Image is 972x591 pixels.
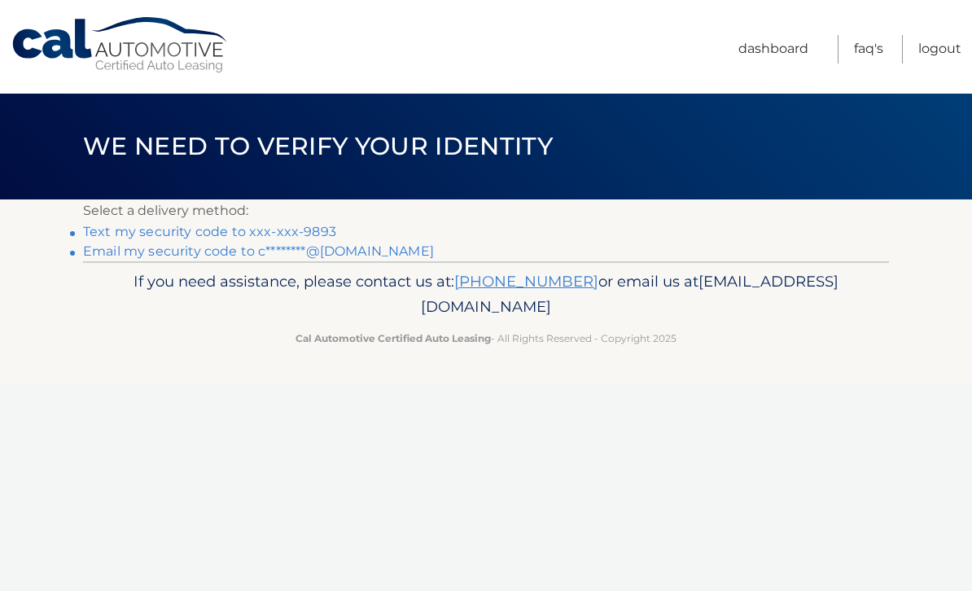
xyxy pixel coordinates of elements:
p: - All Rights Reserved - Copyright 2025 [94,330,878,347]
a: Dashboard [738,35,808,63]
p: If you need assistance, please contact us at: or email us at [94,269,878,321]
a: Cal Automotive [11,16,230,74]
p: Select a delivery method: [83,199,889,222]
span: We need to verify your identity [83,131,553,161]
a: Logout [918,35,961,63]
a: Text my security code to xxx-xxx-9893 [83,224,336,239]
a: [PHONE_NUMBER] [454,272,598,291]
a: FAQ's [854,35,883,63]
strong: Cal Automotive Certified Auto Leasing [296,332,491,344]
a: Email my security code to c********@[DOMAIN_NAME] [83,243,434,259]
